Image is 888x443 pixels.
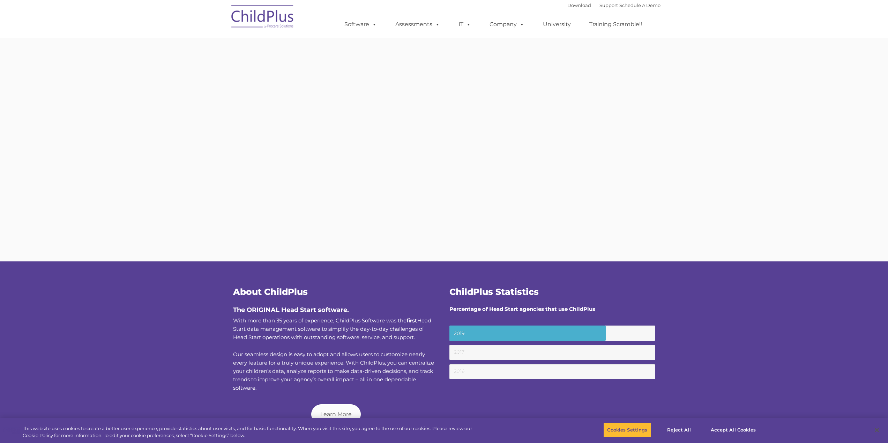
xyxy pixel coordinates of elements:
a: IT [452,17,478,31]
span: With more than 35 years of experience, ChildPlus Software was the Head Start data management soft... [233,317,431,341]
small: 2019 [449,326,655,341]
span: Our seamless design is easy to adopt and allows users to customize nearly every feature for a tru... [233,351,434,391]
div: This website uses cookies to create a better user experience, provide statistics about user visit... [23,425,488,439]
strong: Percentage of Head Start agencies that use ChildPlus [449,306,595,312]
a: Support [599,2,618,8]
b: first [406,317,417,324]
a: Training Scramble!! [582,17,649,31]
button: Reject All [657,423,701,437]
a: Schedule A Demo [619,2,661,8]
a: Download [567,2,591,8]
a: Software [337,17,384,31]
small: 2017 [449,345,655,360]
a: Company [483,17,531,31]
span: About ChildPlus [233,287,308,297]
small: 2016 [449,364,655,380]
font: | [567,2,661,8]
a: Assessments [388,17,447,31]
button: Close [869,422,885,438]
button: Accept All Cookies [707,423,760,437]
button: Cookies Settings [603,423,651,437]
span: ChildPlus Statistics [449,287,539,297]
img: ChildPlus by Procare Solutions [228,0,298,35]
span: The ORIGINAL Head Start software. [233,306,349,314]
a: University [536,17,578,31]
a: Learn More [311,404,361,424]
